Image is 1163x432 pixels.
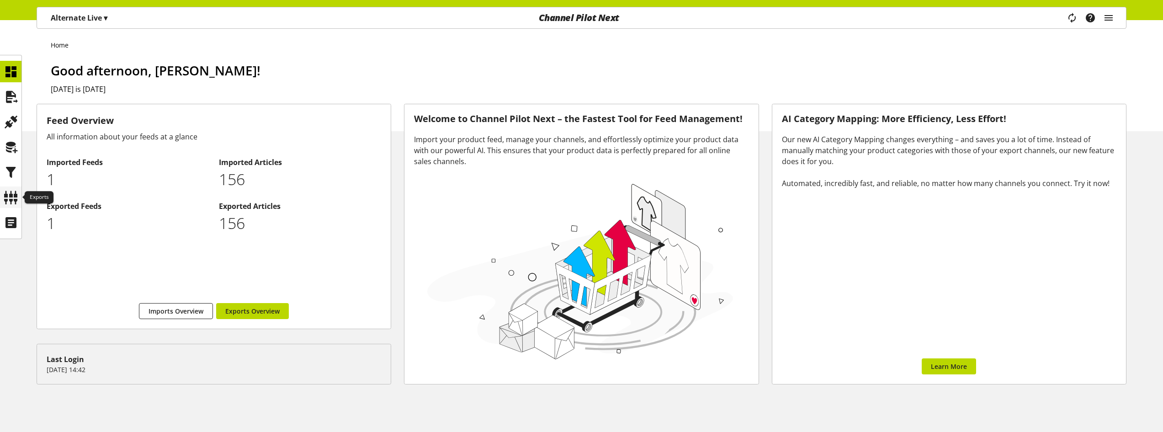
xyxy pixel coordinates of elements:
div: Our new AI Category Mapping changes everything – and saves you a lot of time. Instead of manually... [782,134,1116,189]
img: 78e1b9dcff1e8392d83655fcfc870417.svg [423,178,737,363]
div: Exports [25,191,53,204]
h3: Feed Overview [47,114,381,128]
h2: Exported Feeds [47,201,209,212]
p: 156 [219,212,382,235]
div: Import your product feed, manage your channels, and effortlessly optimize your product data with ... [414,134,749,167]
span: ▾ [104,13,107,23]
p: 156 [219,168,382,191]
span: Good afternoon, [PERSON_NAME]! [51,62,260,79]
p: 1 [47,168,209,191]
span: Exports Overview [225,306,280,316]
p: Alternate Live [51,12,107,23]
p: [DATE] 14:42 [47,365,381,374]
a: Imports Overview [139,303,213,319]
a: Exports Overview [216,303,289,319]
div: Last Login [47,354,381,365]
h2: Exported Articles [219,201,382,212]
h2: Imported Articles [219,157,382,168]
h2: [DATE] is [DATE] [51,84,1126,95]
span: Learn More [931,362,967,371]
p: 1 [47,212,209,235]
a: Learn More [922,358,976,374]
h3: Welcome to Channel Pilot Next – the Fastest Tool for Feed Management! [414,114,749,124]
span: Imports Overview [149,306,203,316]
nav: main navigation [37,7,1126,29]
h2: Imported Feeds [47,157,209,168]
h3: AI Category Mapping: More Efficiency, Less Effort! [782,114,1116,124]
div: All information about your feeds at a glance [47,131,381,142]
